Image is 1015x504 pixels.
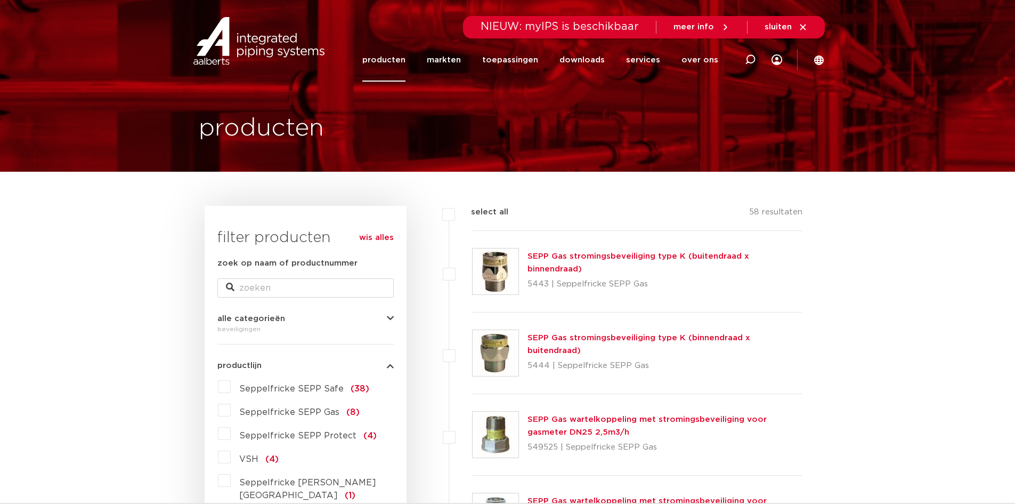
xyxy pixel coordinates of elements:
a: SEPP Gas stromingsbeveiliging type K (binnendraad x buitendraad) [527,334,750,355]
a: SEPP Gas wartelkoppeling met stromingsbeveiliging voor gasmeter DN25 2,5m3/h [527,415,767,436]
a: over ons [681,38,718,82]
a: services [626,38,660,82]
input: zoeken [217,278,394,298]
button: alle categorieën [217,315,394,323]
img: Thumbnail for SEPP Gas stromingsbeveiliging type K (buitendraad x binnendraad) [473,249,518,294]
span: (8) [346,408,360,417]
span: meer info [673,23,714,31]
p: 549525 | Seppelfricke SEPP Gas [527,439,803,456]
div: my IPS [772,38,782,82]
span: (4) [363,431,377,440]
span: sluiten [765,23,792,31]
img: Thumbnail for SEPP Gas stromingsbeveiliging type K (binnendraad x buitendraad) [473,330,518,376]
label: zoek op naam of productnummer [217,257,358,270]
span: (1) [345,491,355,500]
span: VSH [239,455,258,463]
span: alle categorieën [217,315,285,323]
h3: filter producten [217,227,394,249]
div: beveiligingen [217,323,394,335]
span: Seppelfricke SEPP Safe [239,385,344,393]
span: Seppelfricke SEPP Gas [239,408,339,417]
a: producten [362,38,405,82]
a: toepassingen [482,38,538,82]
span: (4) [265,455,279,463]
p: 5444 | Seppelfricke SEPP Gas [527,357,803,374]
img: Thumbnail for SEPP Gas wartelkoppeling met stromingsbeveiliging voor gasmeter DN25 2,5m3/h [473,412,518,458]
p: 5443 | Seppelfricke SEPP Gas [527,276,803,293]
label: select all [455,206,508,219]
nav: Menu [362,38,718,82]
span: Seppelfricke [PERSON_NAME][GEOGRAPHIC_DATA] [239,478,376,500]
a: wis alles [359,231,394,244]
a: SEPP Gas stromingsbeveiliging type K (buitendraad x binnendraad) [527,252,749,273]
h1: producten [199,111,324,146]
span: productlijn [217,362,262,370]
a: sluiten [765,22,808,32]
p: 58 resultaten [749,206,802,222]
span: (38) [351,385,369,393]
span: NIEUW: myIPS is beschikbaar [481,21,639,32]
button: productlijn [217,362,394,370]
a: markten [427,38,461,82]
a: downloads [559,38,605,82]
a: meer info [673,22,730,32]
span: Seppelfricke SEPP Protect [239,431,356,440]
